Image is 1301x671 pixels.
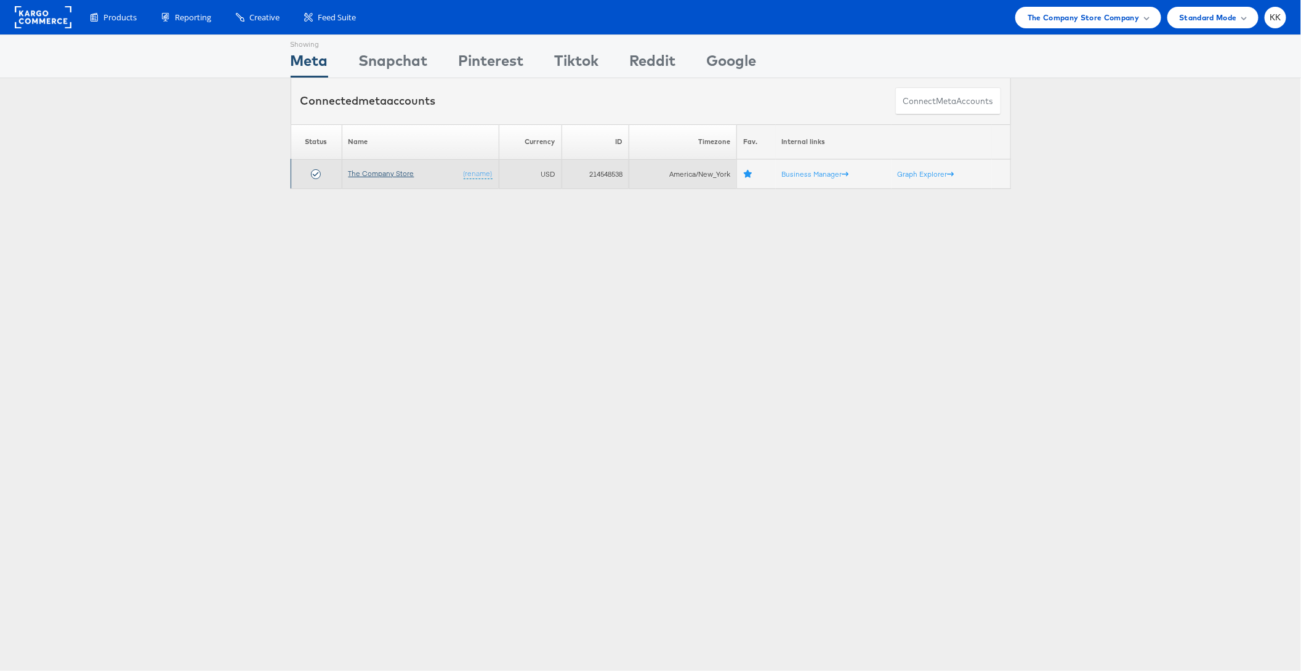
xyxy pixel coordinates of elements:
[291,35,328,50] div: Showing
[291,50,328,78] div: Meta
[318,12,356,23] span: Feed Suite
[1270,14,1281,22] span: KK
[782,169,849,179] a: Business Manager
[562,124,629,159] th: ID
[555,50,599,78] div: Tiktok
[898,169,954,179] a: Graph Explorer
[562,159,629,189] td: 214548538
[936,95,957,107] span: meta
[342,124,499,159] th: Name
[359,50,428,78] div: Snapchat
[359,94,387,108] span: meta
[249,12,280,23] span: Creative
[1180,11,1237,24] span: Standard Mode
[1028,11,1140,24] span: The Company Store Company
[499,159,562,189] td: USD
[629,124,737,159] th: Timezone
[895,87,1001,115] button: ConnectmetaAccounts
[464,169,493,179] a: (rename)
[459,50,524,78] div: Pinterest
[630,50,676,78] div: Reddit
[348,169,414,178] a: The Company Store
[175,12,211,23] span: Reporting
[629,159,737,189] td: America/New_York
[103,12,137,23] span: Products
[300,93,436,109] div: Connected accounts
[499,124,562,159] th: Currency
[707,50,757,78] div: Google
[291,124,342,159] th: Status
